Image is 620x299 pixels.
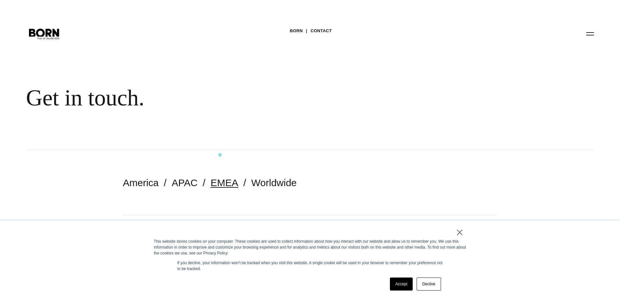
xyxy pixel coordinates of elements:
a: BORN [290,26,303,36]
button: Open [582,27,598,40]
a: × [456,229,464,235]
a: APAC [172,177,198,188]
div: This website stores cookies on your computer. These cookies are used to collect information about... [154,238,466,256]
a: EMEA [211,177,238,188]
a: Decline [417,278,441,291]
a: Contact [310,26,332,36]
a: America [123,177,159,188]
div: Get in touch. [26,85,397,111]
p: If you decline, your information won’t be tracked when you visit this website. A single cookie wi... [177,260,443,272]
a: Worldwide [251,177,297,188]
a: Accept [390,278,413,291]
